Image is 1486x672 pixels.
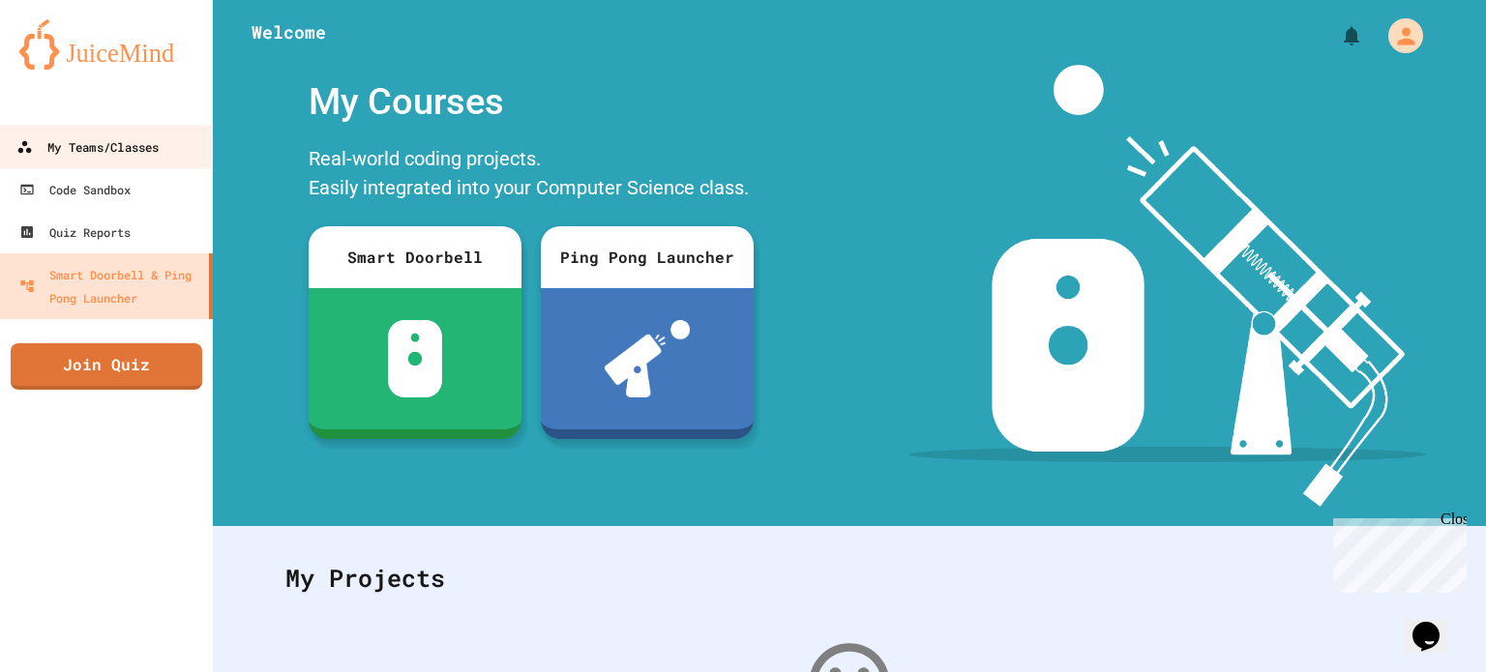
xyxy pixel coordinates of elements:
[19,263,201,309] div: Smart Doorbell & Ping Pong Launcher
[16,135,159,160] div: My Teams/Classes
[1405,595,1467,653] iframe: chat widget
[541,226,754,288] div: Ping Pong Launcher
[908,65,1427,507] img: banner-image-my-projects.png
[388,320,443,397] img: sdb-white.svg
[266,541,1433,616] div: My Projects
[1325,511,1467,593] iframe: chat widget
[299,139,763,212] div: Real-world coding projects. Easily integrated into your Computer Science class.
[19,178,131,201] div: Code Sandbox
[1304,19,1368,52] div: My Notifications
[309,226,521,288] div: Smart Doorbell
[11,343,202,390] a: Join Quiz
[605,320,691,397] img: ppl-with-ball.png
[299,65,763,139] div: My Courses
[19,220,131,244] div: Quiz Reports
[19,19,193,70] img: logo-orange.svg
[8,8,134,123] div: Chat with us now!Close
[1368,14,1428,58] div: My Account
